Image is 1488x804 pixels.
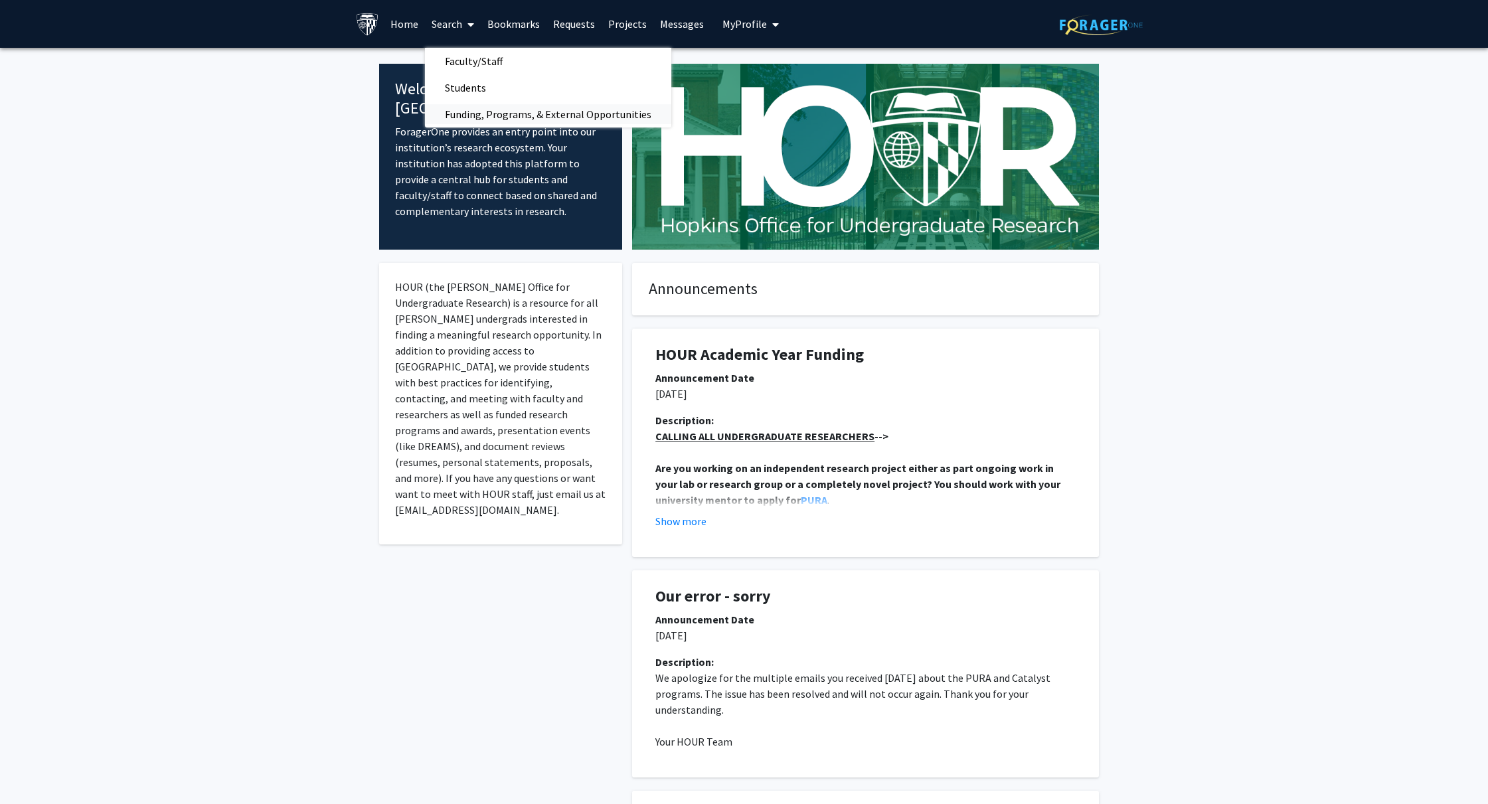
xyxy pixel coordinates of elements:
span: Funding, Programs, & External Opportunities [425,101,671,127]
iframe: Chat [10,744,56,794]
p: Your HOUR Team [655,734,1076,750]
strong: Are you working on an independent research project either as part ongoing work in your lab or res... [655,461,1062,507]
div: Description: [655,654,1076,670]
div: Announcement Date [655,611,1076,627]
a: Faculty/Staff [425,51,671,71]
a: Requests [546,1,602,47]
p: HOUR (the [PERSON_NAME] Office for Undergraduate Research) is a resource for all [PERSON_NAME] un... [395,279,607,518]
p: [DATE] [655,627,1076,643]
span: My Profile [722,17,767,31]
a: Home [384,1,425,47]
div: Announcement Date [655,370,1076,386]
a: Messages [653,1,710,47]
a: Projects [602,1,653,47]
img: Cover Image [632,64,1099,250]
p: . [655,460,1076,508]
p: [DATE] [655,386,1076,402]
div: Description: [655,412,1076,428]
img: ForagerOne Logo [1060,15,1143,35]
h1: HOUR Academic Year Funding [655,345,1076,364]
p: We apologize for the multiple emails you received [DATE] about the PURA and Catalyst programs. Th... [655,670,1076,718]
h4: Announcements [649,280,1082,299]
a: Search [425,1,481,47]
p: ForagerOne provides an entry point into our institution’s research ecosystem. Your institution ha... [395,123,607,219]
a: Funding, Programs, & External Opportunities [425,104,671,124]
strong: --> [655,430,888,443]
span: Students [425,74,506,101]
a: Bookmarks [481,1,546,47]
h4: Welcome to [GEOGRAPHIC_DATA] [395,80,607,118]
u: CALLING ALL UNDERGRADUATE RESEARCHERS [655,430,874,443]
img: Johns Hopkins University Logo [356,13,379,36]
span: Faculty/Staff [425,48,523,74]
a: Students [425,78,671,98]
h1: Our error - sorry [655,587,1076,606]
a: PURA [801,493,827,507]
button: Show more [655,513,706,529]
